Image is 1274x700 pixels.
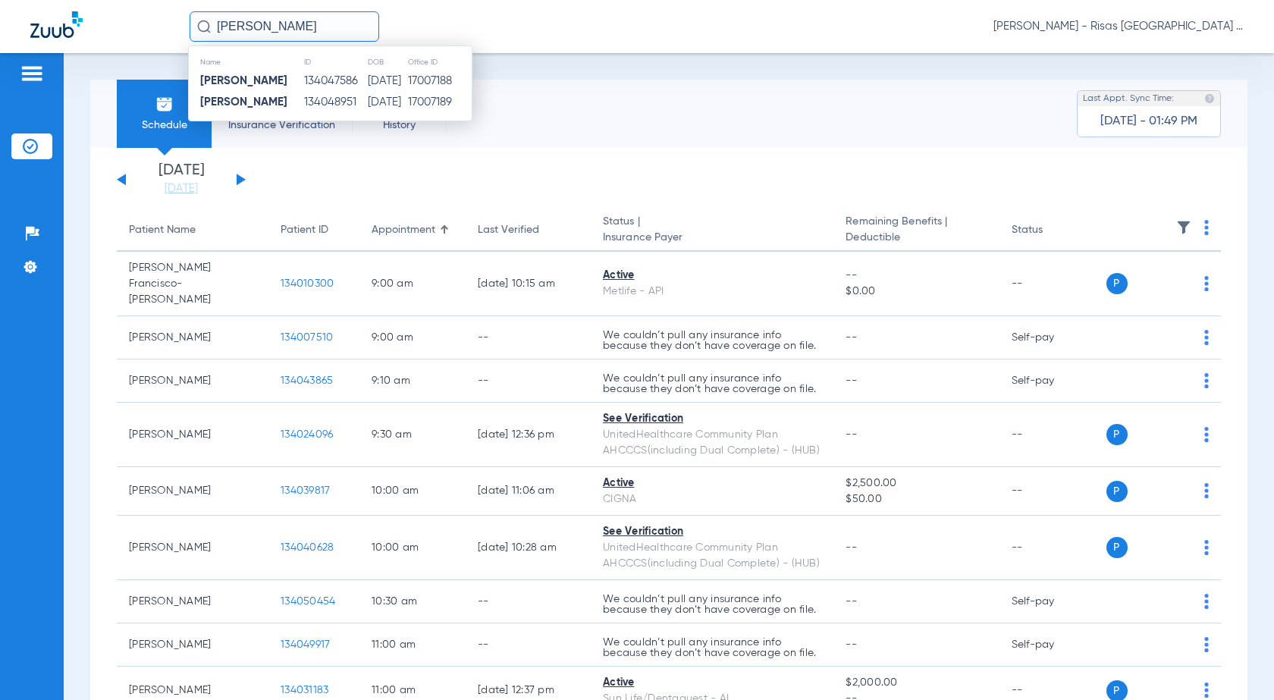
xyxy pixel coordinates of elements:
td: [PERSON_NAME] [117,316,268,359]
img: group-dot-blue.svg [1204,540,1209,555]
p: We couldn’t pull any insurance info because they don’t have coverage on file. [603,594,821,615]
span: Last Appt. Sync Time: [1083,91,1174,106]
span: 134031183 [281,685,328,695]
p: We couldn’t pull any insurance info because they don’t have coverage on file. [603,637,821,658]
td: 9:00 AM [359,252,466,316]
td: [PERSON_NAME] [117,359,268,403]
td: -- [466,316,591,359]
td: 17007188 [407,71,472,92]
img: group-dot-blue.svg [1204,483,1209,498]
td: 134048951 [303,92,367,113]
td: [PERSON_NAME] [117,623,268,667]
div: Patient Name [129,222,256,238]
td: [DATE] 11:06 AM [466,467,591,516]
td: [DATE] 12:36 PM [466,403,591,467]
span: -- [846,375,857,386]
img: filter.svg [1176,220,1191,235]
td: -- [999,516,1102,580]
li: [DATE] [136,163,227,196]
span: $50.00 [846,491,987,507]
td: Self-pay [999,623,1102,667]
span: $2,000.00 [846,675,987,691]
td: 11:00 AM [359,623,466,667]
span: 134039817 [281,485,330,496]
td: 9:00 AM [359,316,466,359]
img: Zuub Logo [30,11,83,38]
span: [DATE] - 01:49 PM [1100,114,1197,129]
span: Deductible [846,230,987,246]
img: group-dot-blue.svg [1204,594,1209,609]
td: 17007189 [407,92,472,113]
img: hamburger-icon [20,64,44,83]
span: Schedule [128,118,200,133]
span: 134049917 [281,639,330,650]
th: Status [999,209,1102,252]
div: See Verification [603,524,821,540]
td: 9:30 AM [359,403,466,467]
span: -- [846,542,857,553]
td: [DATE] [367,71,407,92]
th: ID [303,54,367,71]
img: group-dot-blue.svg [1204,427,1209,442]
div: Active [603,476,821,491]
div: UnitedHealthcare Community Plan AHCCCS(including Dual Complete) - (HUB) [603,427,821,459]
td: Self-pay [999,580,1102,623]
img: group-dot-blue.svg [1204,330,1209,345]
td: [DATE] [367,92,407,113]
iframe: Chat Widget [1198,627,1274,700]
td: [DATE] 10:15 AM [466,252,591,316]
td: [PERSON_NAME] Francisco-[PERSON_NAME] [117,252,268,316]
span: P [1106,537,1128,558]
span: -- [846,639,857,650]
span: Insurance Verification [223,118,340,133]
a: [DATE] [136,181,227,196]
div: See Verification [603,411,821,427]
th: DOB [367,54,407,71]
div: Metlife - API [603,284,821,300]
div: Patient Name [129,222,196,238]
span: -- [846,429,857,440]
td: -- [466,580,591,623]
div: Patient ID [281,222,347,238]
div: Active [603,268,821,284]
img: Search Icon [197,20,211,33]
td: 9:10 AM [359,359,466,403]
span: 134043865 [281,375,333,386]
span: 134050454 [281,596,335,607]
td: -- [466,359,591,403]
img: group-dot-blue.svg [1204,276,1209,291]
span: [PERSON_NAME] - Risas [GEOGRAPHIC_DATA] General [993,19,1244,34]
td: -- [999,252,1102,316]
td: [DATE] 10:28 AM [466,516,591,580]
td: 10:30 AM [359,580,466,623]
span: -- [846,332,857,343]
strong: [PERSON_NAME] [200,96,287,108]
th: Name [189,54,303,71]
img: Schedule [155,95,174,113]
td: Self-pay [999,359,1102,403]
span: Insurance Payer [603,230,821,246]
span: $2,500.00 [846,476,987,491]
span: P [1106,273,1128,294]
th: Status | [591,209,833,252]
img: group-dot-blue.svg [1204,373,1209,388]
span: P [1106,424,1128,445]
img: group-dot-blue.svg [1204,220,1209,235]
td: Self-pay [999,316,1102,359]
span: History [363,118,435,133]
strong: [PERSON_NAME] [200,75,287,86]
td: [PERSON_NAME] [117,403,268,467]
span: 134024096 [281,429,333,440]
input: Search for patients [190,11,379,42]
p: We couldn’t pull any insurance info because they don’t have coverage on file. [603,373,821,394]
td: -- [999,403,1102,467]
td: 10:00 AM [359,467,466,516]
span: $0.00 [846,284,987,300]
td: 134047586 [303,71,367,92]
td: [PERSON_NAME] [117,516,268,580]
td: [PERSON_NAME] [117,467,268,516]
div: Last Verified [478,222,579,238]
span: P [1106,481,1128,502]
div: Active [603,675,821,691]
div: Appointment [372,222,453,238]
